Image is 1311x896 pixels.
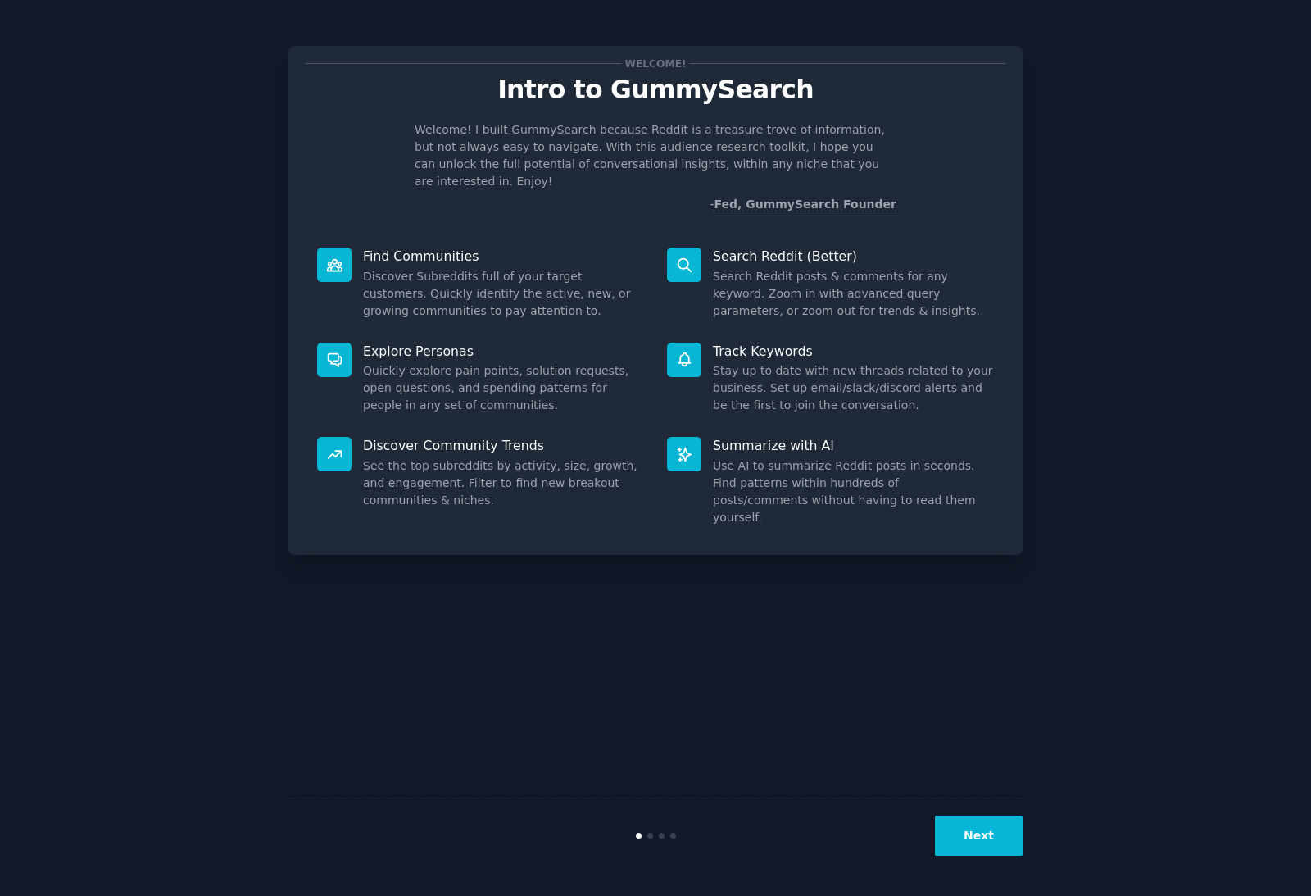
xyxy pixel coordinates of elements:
[713,437,994,454] p: Summarize with AI
[363,362,644,414] dd: Quickly explore pain points, solution requests, open questions, and spending patterns for people ...
[935,816,1023,856] button: Next
[363,457,644,509] dd: See the top subreddits by activity, size, growth, and engagement. Filter to find new breakout com...
[713,343,994,360] p: Track Keywords
[363,437,644,454] p: Discover Community Trends
[713,268,994,320] dd: Search Reddit posts & comments for any keyword. Zoom in with advanced query parameters, or zoom o...
[713,457,994,526] dd: Use AI to summarize Reddit posts in seconds. Find patterns within hundreds of posts/comments with...
[713,362,994,414] dd: Stay up to date with new threads related to your business. Set up email/slack/discord alerts and ...
[713,248,994,265] p: Search Reddit (Better)
[363,268,644,320] dd: Discover Subreddits full of your target customers. Quickly identify the active, new, or growing c...
[363,248,644,265] p: Find Communities
[710,196,896,213] div: -
[363,343,644,360] p: Explore Personas
[415,121,896,190] p: Welcome! I built GummySearch because Reddit is a treasure trove of information, but not always ea...
[622,55,689,72] span: Welcome!
[306,75,1005,104] p: Intro to GummySearch
[714,198,896,211] a: Fed, GummySearch Founder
